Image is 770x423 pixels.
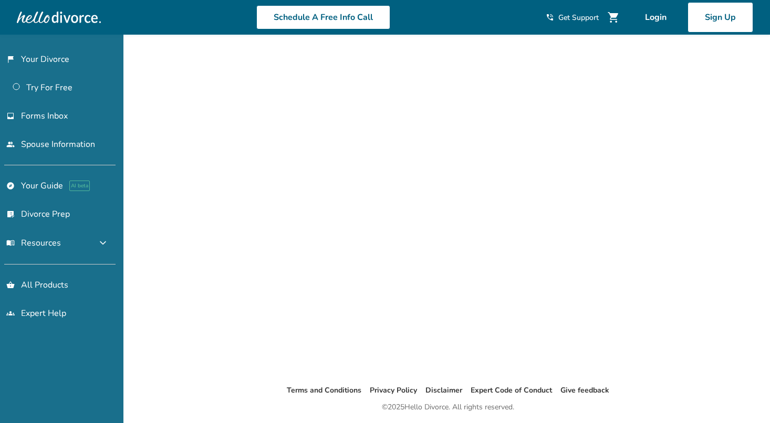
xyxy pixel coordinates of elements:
span: shopping_basket [6,281,15,289]
a: Sign Up [688,2,753,33]
li: Give feedback [560,384,609,397]
span: phone_in_talk [546,13,554,22]
a: Expert Code of Conduct [471,385,552,395]
div: © 2025 Hello Divorce. All rights reserved. [382,401,514,414]
span: expand_more [97,237,109,249]
span: Forms Inbox [21,110,68,122]
a: Privacy Policy [370,385,417,395]
span: menu_book [6,239,15,247]
span: inbox [6,112,15,120]
span: flag_2 [6,55,15,64]
span: list_alt_check [6,210,15,218]
span: people [6,140,15,149]
a: Login [628,2,683,33]
a: Terms and Conditions [287,385,361,395]
a: Schedule A Free Info Call [256,5,390,29]
span: shopping_cart [607,11,620,24]
span: AI beta [69,181,90,191]
span: groups [6,309,15,318]
li: Disclaimer [425,384,462,397]
span: explore [6,182,15,190]
a: phone_in_talkGet Support [546,13,599,23]
span: Resources [6,237,61,249]
span: Get Support [558,13,599,23]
